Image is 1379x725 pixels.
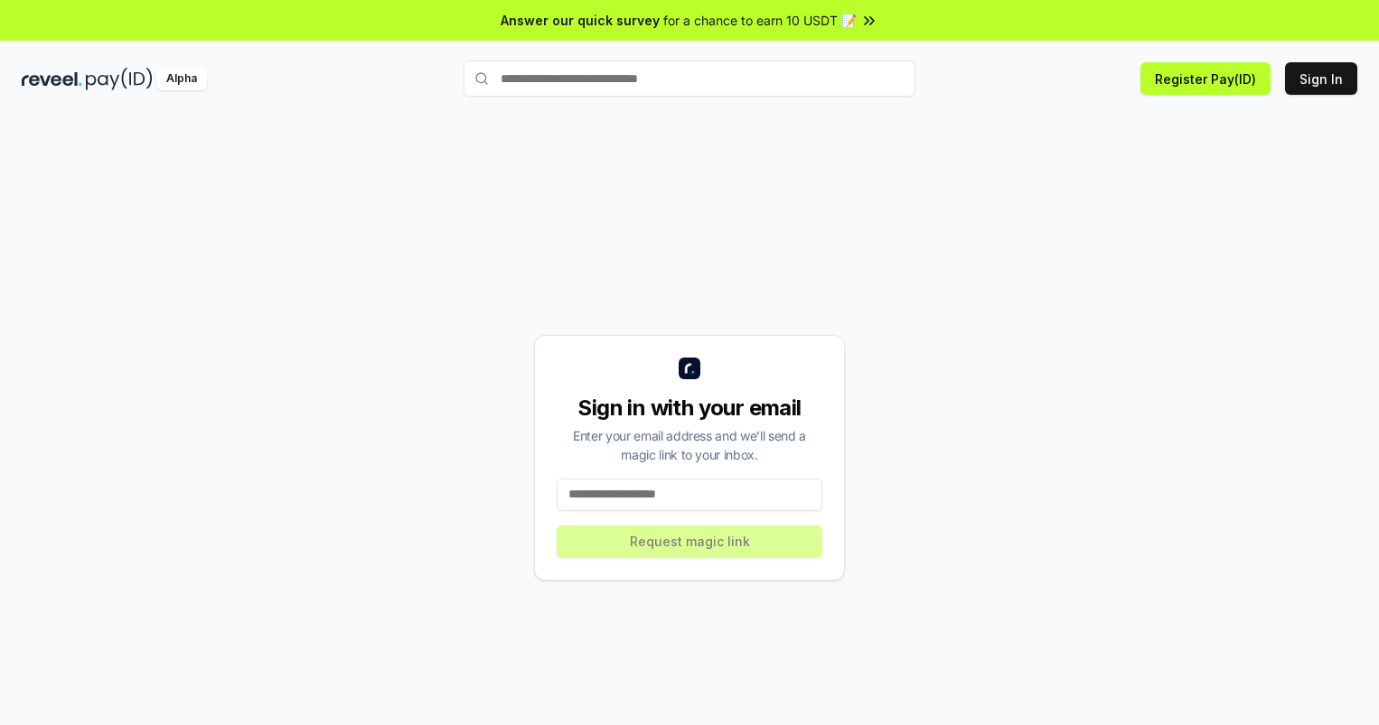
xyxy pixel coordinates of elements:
div: Alpha [156,68,207,90]
span: for a chance to earn 10 USDT 📝 [663,11,857,30]
button: Sign In [1285,62,1357,95]
div: Enter your email address and we’ll send a magic link to your inbox. [557,426,822,464]
img: pay_id [86,68,153,90]
img: logo_small [679,358,700,379]
button: Register Pay(ID) [1140,62,1271,95]
img: reveel_dark [22,68,82,90]
div: Sign in with your email [557,394,822,423]
span: Answer our quick survey [501,11,660,30]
